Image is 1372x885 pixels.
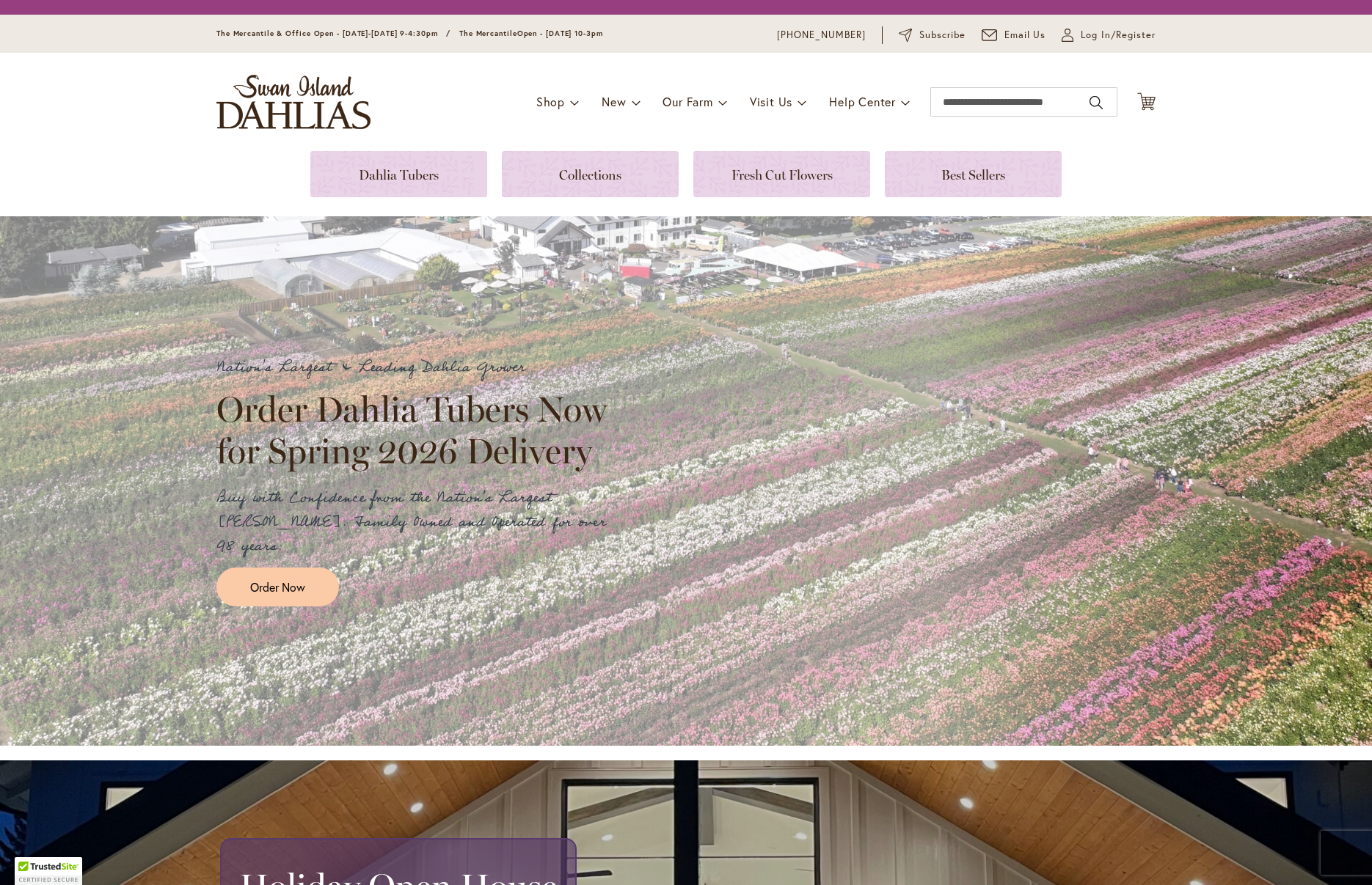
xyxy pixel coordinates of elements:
a: Order Now [216,568,339,606]
a: Email Us [982,28,1046,43]
span: Shop [536,94,565,109]
span: Our Farm [663,94,712,109]
a: Log In/Register [1062,28,1156,43]
span: The Mercantile & Office Open - [DATE]-[DATE] 9-4:30pm / The Mercantile [216,29,517,38]
span: Visit Us [750,94,792,109]
span: Open - [DATE] 10-3pm [517,29,603,38]
span: Subscribe [919,28,966,43]
a: store logo [216,75,371,129]
span: Email Us [1004,28,1046,43]
button: Search [1090,91,1103,114]
span: Help Center [829,94,896,109]
a: Subscribe [899,28,966,43]
p: Buy with Confidence from the Nation's Largest [PERSON_NAME]. Family Owned and Operated for over 9... [216,486,620,559]
h2: Order Dahlia Tubers Now for Spring 2026 Delivery [216,389,620,471]
span: New [602,94,626,109]
a: [PHONE_NUMBER] [777,28,866,43]
span: Order Now [250,579,305,595]
p: Nation's Largest & Leading Dahlia Grower [216,356,620,380]
span: Log In/Register [1081,28,1156,43]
